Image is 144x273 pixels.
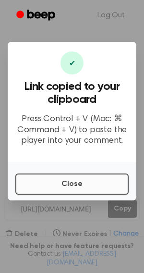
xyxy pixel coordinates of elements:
h3: Link copied to your clipboard [15,80,129,106]
button: Close [15,174,129,195]
p: Press Control + V (Mac: ⌘ Command + V) to paste the player into your comment. [15,114,129,147]
a: Log Out [88,4,134,27]
div: ✔ [60,51,84,74]
a: Beep [10,6,64,25]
